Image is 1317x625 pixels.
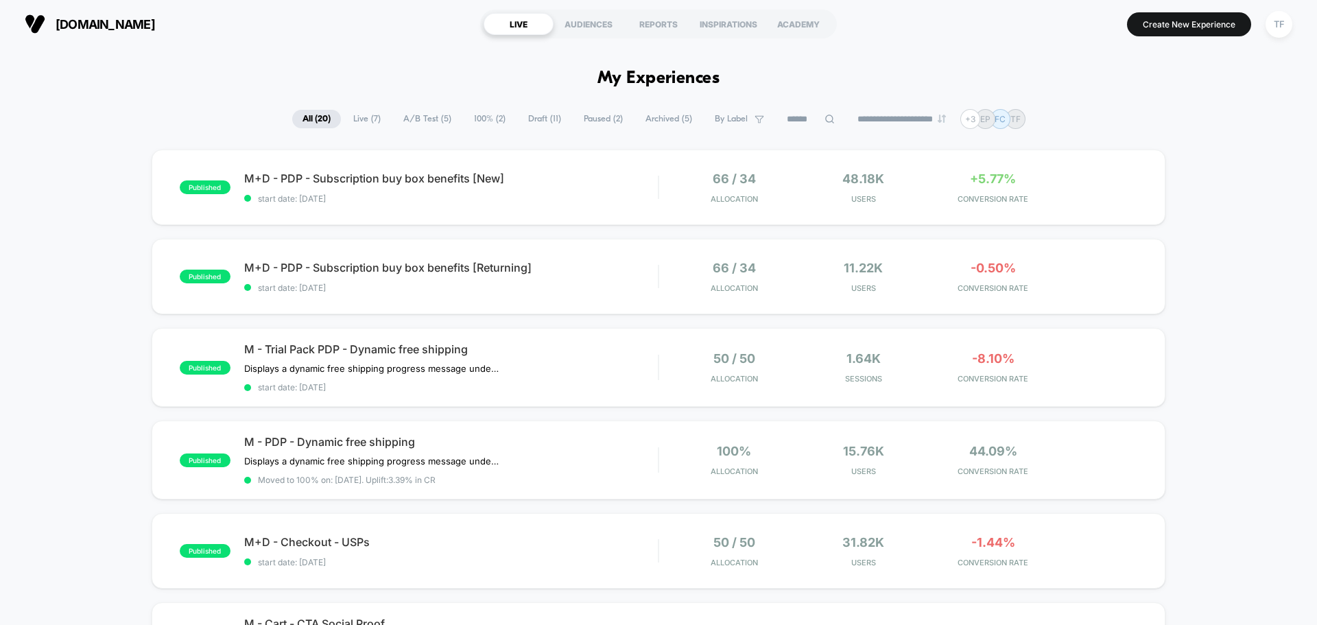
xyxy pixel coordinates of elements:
[180,453,230,467] span: published
[969,444,1017,458] span: 44.09%
[972,351,1015,366] span: -8.10%
[180,544,230,558] span: published
[244,456,499,467] span: Displays a dynamic free shipping progress message under the CTA on PDPs (excluding Trial Pack PDP...
[995,114,1006,124] p: FC
[244,363,499,374] span: Displays a dynamic free shipping progress message under the CTA on PDPs. When on the Trial Pack P...
[244,342,658,356] span: M - Trial Pack PDP - Dynamic free shipping
[244,435,658,449] span: M - PDP - Dynamic free shipping
[693,13,763,35] div: INSPIRATIONS
[843,444,884,458] span: 15.76k
[180,361,230,375] span: published
[971,261,1016,275] span: -0.50%
[635,110,702,128] span: Archived ( 5 )
[244,193,658,204] span: start date: [DATE]
[842,172,884,186] span: 48.18k
[244,261,658,274] span: M+D - PDP - Subscription buy box benefits [Returning]
[717,444,751,458] span: 100%
[464,110,516,128] span: 100% ( 2 )
[1127,12,1251,36] button: Create New Experience
[803,374,925,384] span: Sessions
[713,535,755,550] span: 50 / 50
[244,535,658,549] span: M+D - Checkout - USPs
[938,115,946,123] img: end
[258,475,436,485] span: Moved to 100% on: [DATE] . Uplift: 3.39% in CR
[960,109,980,129] div: + 3
[844,261,883,275] span: 11.22k
[244,172,658,185] span: M+D - PDP - Subscription buy box benefits [New]
[711,283,758,293] span: Allocation
[803,558,925,567] span: Users
[763,13,833,35] div: ACADEMY
[292,110,341,128] span: All ( 20 )
[970,172,1016,186] span: +5.77%
[846,351,881,366] span: 1.64k
[624,13,693,35] div: REPORTS
[932,283,1054,293] span: CONVERSION RATE
[21,13,159,35] button: [DOMAIN_NAME]
[1266,11,1292,38] div: TF
[980,114,990,124] p: EP
[1010,114,1021,124] p: TF
[715,114,748,124] span: By Label
[803,194,925,204] span: Users
[711,558,758,567] span: Allocation
[713,261,756,275] span: 66 / 34
[803,467,925,476] span: Users
[180,180,230,194] span: published
[180,270,230,283] span: published
[244,557,658,567] span: start date: [DATE]
[842,535,884,550] span: 31.82k
[343,110,391,128] span: Live ( 7 )
[484,13,554,35] div: LIVE
[713,172,756,186] span: 66 / 34
[932,374,1054,384] span: CONVERSION RATE
[932,558,1054,567] span: CONVERSION RATE
[971,535,1015,550] span: -1.44%
[711,374,758,384] span: Allocation
[711,194,758,204] span: Allocation
[25,14,45,34] img: Visually logo
[803,283,925,293] span: Users
[518,110,571,128] span: Draft ( 11 )
[244,382,658,392] span: start date: [DATE]
[711,467,758,476] span: Allocation
[573,110,633,128] span: Paused ( 2 )
[932,467,1054,476] span: CONVERSION RATE
[597,69,720,89] h1: My Experiences
[713,351,755,366] span: 50 / 50
[393,110,462,128] span: A/B Test ( 5 )
[1261,10,1296,38] button: TF
[56,17,155,32] span: [DOMAIN_NAME]
[554,13,624,35] div: AUDIENCES
[244,283,658,293] span: start date: [DATE]
[932,194,1054,204] span: CONVERSION RATE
